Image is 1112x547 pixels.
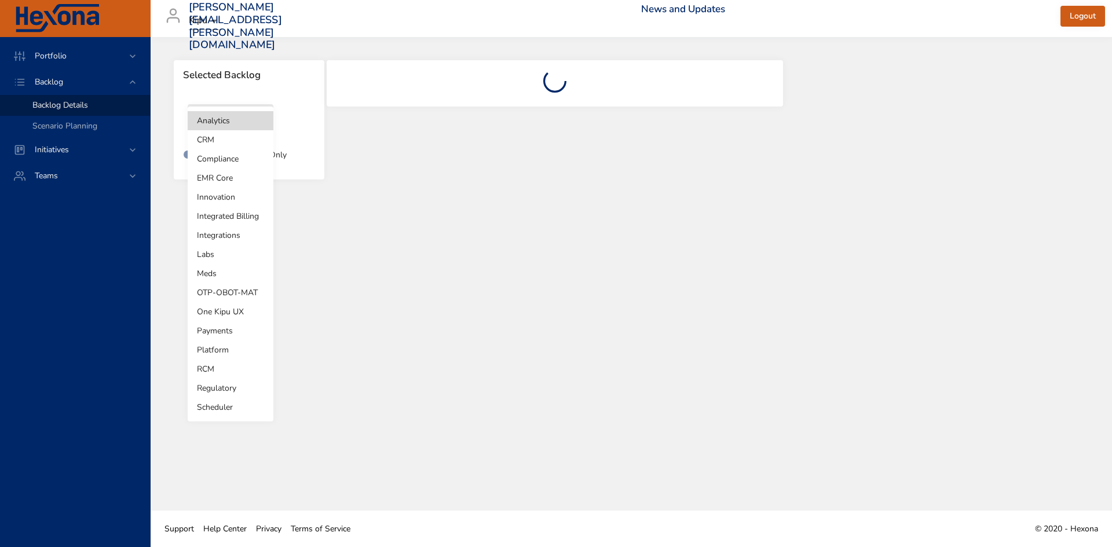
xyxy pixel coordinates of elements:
[188,130,273,149] li: CRM
[188,359,273,379] li: RCM
[188,283,273,302] li: OTP-OBOT-MAT
[188,340,273,359] li: Platform
[188,398,273,417] li: Scheduler
[188,188,273,207] li: Innovation
[188,245,273,264] li: Labs
[188,226,273,245] li: Integrations
[188,379,273,398] li: Regulatory
[188,302,273,321] li: One Kipu UX
[188,149,273,168] li: Compliance
[188,264,273,283] li: Meds
[188,168,273,188] li: EMR Core
[188,111,273,130] li: Analytics
[188,321,273,340] li: Payments
[188,207,273,226] li: Integrated Billing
